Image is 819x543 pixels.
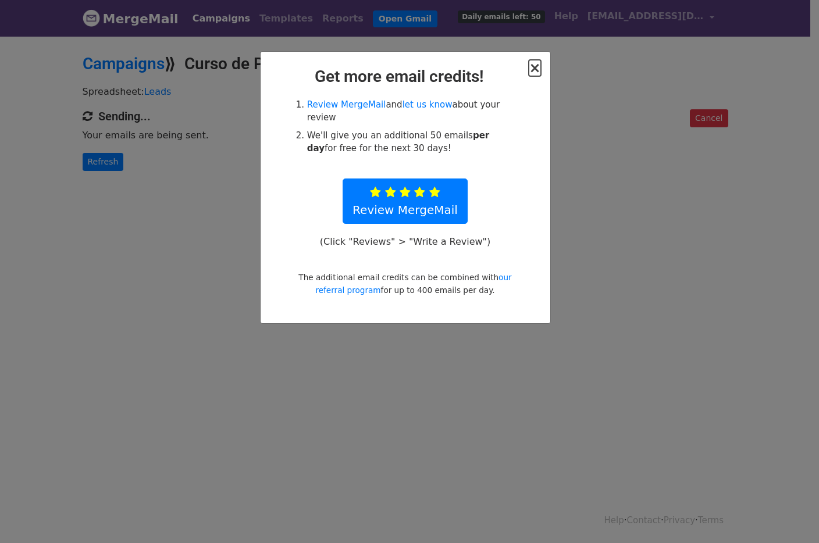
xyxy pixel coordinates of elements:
p: (Click "Reviews" > "Write a Review") [314,235,496,248]
div: Widget de chat [761,487,819,543]
li: We'll give you an additional 50 emails for free for the next 30 days! [307,129,517,155]
a: Review MergeMail [343,178,468,224]
li: and about your review [307,98,517,124]
h2: Get more email credits! [270,67,541,87]
button: Close [529,61,540,75]
iframe: Chat Widget [761,487,819,543]
strong: per day [307,130,489,154]
a: Review MergeMail [307,99,386,110]
small: The additional email credits can be combined with for up to 400 emails per day. [298,273,511,295]
a: let us know [403,99,453,110]
span: × [529,60,540,76]
a: our referral program [315,273,511,295]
